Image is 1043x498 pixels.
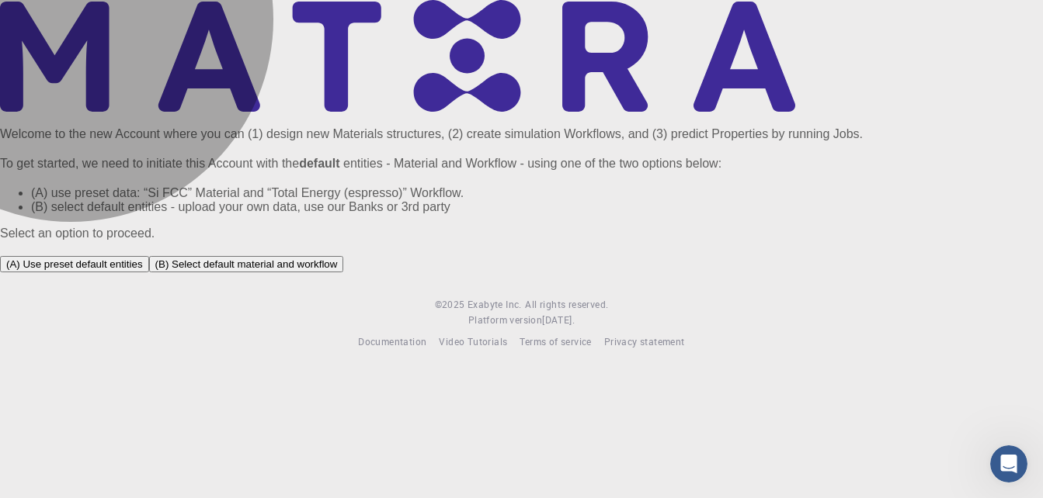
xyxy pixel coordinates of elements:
a: Exabyte Inc. [468,297,522,313]
iframe: Intercom live chat [990,445,1027,482]
a: Documentation [358,334,426,350]
button: (B) Select default material and workflow [149,256,344,272]
span: Terms of service [520,335,591,348]
span: © 2025 [435,297,468,313]
span: Soporte [31,11,86,25]
a: Privacy statement [604,334,685,350]
li: (A) use preset data: “Si FCC” Material and “Total Energy (espresso)” Workflow. [31,186,1043,200]
li: (B) select default entities - upload your own data, use our Banks or 3rd party [31,200,1043,214]
span: Documentation [358,335,426,348]
span: Privacy statement [604,335,685,348]
span: Exabyte Inc. [468,298,522,310]
span: [DATE] . [542,313,575,326]
span: Video Tutorials [439,335,507,348]
a: [DATE]. [542,313,575,328]
a: Video Tutorials [439,334,507,350]
b: default [299,157,339,170]
span: All rights reserved. [525,297,608,313]
a: Terms of service [520,334,591,350]
span: Platform version [468,313,542,328]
